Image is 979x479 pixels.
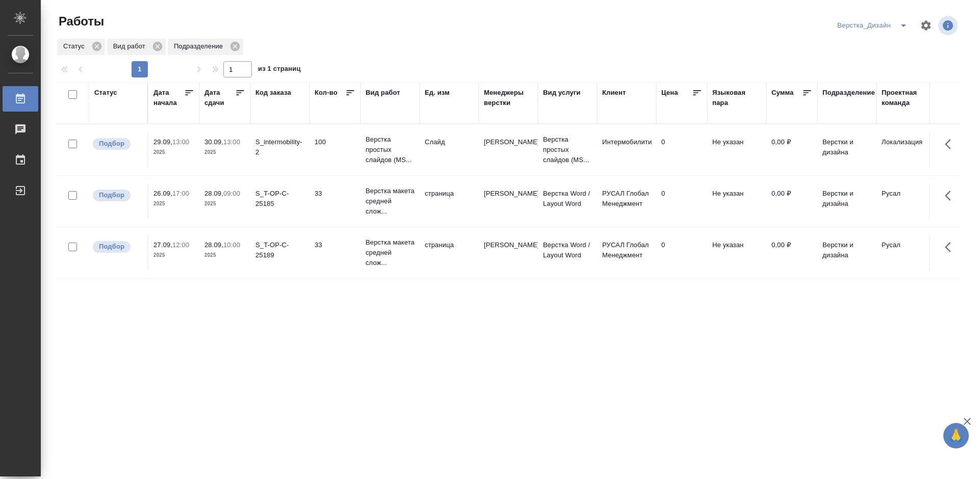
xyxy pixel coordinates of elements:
p: Интермобилити [602,137,651,147]
p: 2025 [153,199,194,209]
div: Статус [57,39,105,55]
td: Русал [877,235,936,271]
div: Вид работ [107,39,166,55]
td: 0,00 ₽ [766,132,817,168]
p: 09:00 [223,190,240,197]
p: [PERSON_NAME] [484,189,533,199]
button: Здесь прячутся важные кнопки [939,235,963,259]
td: страница [420,235,479,271]
div: Подразделение [168,39,243,55]
td: Не указан [707,132,766,168]
div: split button [835,17,914,34]
div: Сумма [771,88,793,98]
p: 2025 [153,147,194,157]
td: Не указан [707,235,766,271]
div: Дата начала [153,88,184,108]
p: Подбор [99,190,124,200]
span: Посмотреть информацию [938,16,960,35]
span: Настроить таблицу [914,13,938,38]
p: 27.09, [153,241,172,249]
td: 100 [310,132,360,168]
div: Проектная команда [882,88,931,108]
div: Ед. изм [425,88,450,98]
p: 2025 [204,250,245,260]
td: 0,00 ₽ [766,183,817,219]
td: Верстки и дизайна [817,132,877,168]
td: Не указан [707,183,766,219]
p: [PERSON_NAME] [484,240,533,250]
td: страница [420,183,479,219]
div: Кол-во [315,88,338,98]
div: Код заказа [255,88,291,98]
p: 29.09, [153,138,172,146]
p: 30.09, [204,138,223,146]
span: из 1 страниц [258,63,301,77]
p: Верстка простых слайдов (MS... [366,135,415,165]
p: 2025 [204,147,245,157]
p: 13:00 [223,138,240,146]
div: Можно подбирать исполнителей [92,240,142,254]
div: Менеджеры верстки [484,88,533,108]
p: 26.09, [153,190,172,197]
td: Локализация [877,132,936,168]
p: [PERSON_NAME] [484,137,533,147]
div: S_T-OP-C-25189 [255,240,304,260]
p: Верстка Word / Layout Word [543,189,592,209]
button: Здесь прячутся важные кнопки [939,183,963,208]
p: 17:00 [172,190,189,197]
div: Языковая пара [712,88,761,108]
p: Верстка макета средней слож... [366,186,415,217]
td: 0 [656,235,707,271]
p: 12:00 [172,241,189,249]
p: 28.09, [204,190,223,197]
p: 10:00 [223,241,240,249]
p: РУСАЛ Глобал Менеджмент [602,189,651,209]
p: 28.09, [204,241,223,249]
td: Русал [877,183,936,219]
td: Верстки и дизайна [817,183,877,219]
button: Здесь прячутся важные кнопки [939,132,963,156]
td: 33 [310,235,360,271]
td: 0,00 ₽ [766,235,817,271]
div: Цена [661,88,678,98]
td: Верстки и дизайна [817,235,877,271]
p: Верстка Word / Layout Word [543,240,592,260]
p: Верстка простых слайдов (MS... [543,135,592,165]
p: Подбор [99,139,124,149]
div: Клиент [602,88,626,98]
p: Статус [63,41,88,51]
div: Можно подбирать исполнителей [92,137,142,151]
p: 2025 [153,250,194,260]
p: Вид работ [113,41,149,51]
p: 13:00 [172,138,189,146]
div: Дата сдачи [204,88,235,108]
div: Можно подбирать исполнителей [92,189,142,202]
p: Подбор [99,242,124,252]
button: 🙏 [943,423,969,448]
p: РУСАЛ Глобал Менеджмент [602,240,651,260]
p: Подразделение [174,41,226,51]
td: 0 [656,132,707,168]
div: S_T-OP-C-25185 [255,189,304,209]
td: 33 [310,183,360,219]
span: Работы [56,13,104,30]
p: 2025 [204,199,245,209]
span: 🙏 [947,425,965,446]
div: S_intermobility-2 [255,137,304,157]
div: Вид услуги [543,88,581,98]
div: Статус [94,88,117,98]
div: Подразделение [822,88,875,98]
p: Верстка макета средней слож... [366,237,415,268]
td: Слайд [420,132,479,168]
div: Вид работ [366,88,400,98]
td: 0 [656,183,707,219]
